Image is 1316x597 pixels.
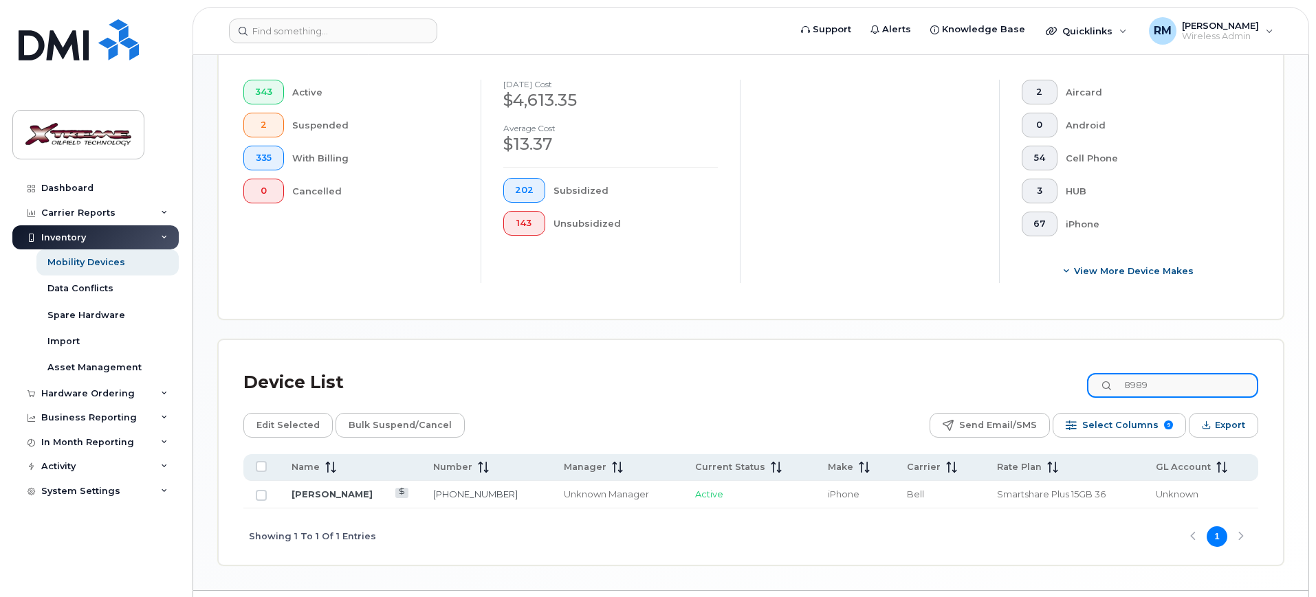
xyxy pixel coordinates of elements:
[1087,373,1258,398] input: Search Device List ...
[959,415,1037,436] span: Send Email/SMS
[243,365,344,401] div: Device List
[1074,264,1194,278] span: View More Device Makes
[907,488,924,499] span: Bell
[828,461,853,473] span: Make
[503,133,718,156] div: $13.37
[1033,185,1046,196] span: 3
[1066,212,1237,236] div: iPhone
[243,146,284,170] button: 335
[503,211,545,236] button: 143
[249,526,376,547] span: Showing 1 To 1 Of 1 Entries
[503,178,545,203] button: 202
[1022,146,1057,170] button: 54
[1022,179,1057,203] button: 3
[1215,415,1245,436] span: Export
[907,461,941,473] span: Carrier
[1082,415,1159,436] span: Select Columns
[1022,80,1057,104] button: 2
[791,16,861,43] a: Support
[503,89,718,112] div: $4,613.35
[1154,23,1172,39] span: RM
[515,185,534,196] span: 202
[1022,258,1236,283] button: View More Device Makes
[1182,31,1259,42] span: Wireless Admin
[349,415,452,436] span: Bulk Suspend/Cancel
[1033,87,1046,98] span: 2
[930,413,1050,438] button: Send Email/SMS
[1022,113,1057,137] button: 0
[255,87,272,98] span: 343
[861,16,921,43] a: Alerts
[256,415,320,436] span: Edit Selected
[292,488,373,499] a: [PERSON_NAME]
[503,80,718,89] h4: [DATE] cost
[1164,420,1173,429] span: 9
[1033,153,1046,164] span: 54
[292,461,320,473] span: Name
[1139,17,1283,45] div: Reggie Mortensen
[336,413,465,438] button: Bulk Suspend/Cancel
[553,178,719,203] div: Subsidized
[1207,526,1227,547] button: Page 1
[1022,212,1057,236] button: 67
[828,488,859,499] span: iPhone
[1182,20,1259,31] span: [PERSON_NAME]
[433,488,518,499] a: [PHONE_NUMBER]
[255,185,272,196] span: 0
[1156,488,1198,499] span: Unknown
[997,488,1106,499] span: Smartshare Plus 15GB 36
[433,461,472,473] span: Number
[243,80,284,104] button: 343
[515,218,534,229] span: 143
[292,80,459,104] div: Active
[1033,120,1046,131] span: 0
[243,179,284,203] button: 0
[1066,179,1237,203] div: HUB
[1189,413,1258,438] button: Export
[243,113,284,137] button: 2
[1156,461,1211,473] span: GL Account
[1062,25,1112,36] span: Quicklinks
[553,211,719,236] div: Unsubsidized
[1066,80,1237,104] div: Aircard
[1033,218,1046,229] span: 67
[942,23,1025,36] span: Knowledge Base
[695,461,765,473] span: Current Status
[395,488,408,498] a: View Last Bill
[564,461,606,473] span: Manager
[1053,413,1186,438] button: Select Columns 9
[1066,113,1237,137] div: Android
[564,488,670,501] div: Unknown Manager
[292,146,459,170] div: With Billing
[503,124,718,133] h4: Average cost
[1036,17,1137,45] div: Quicklinks
[1256,537,1306,587] iframe: Messenger Launcher
[882,23,911,36] span: Alerts
[243,413,333,438] button: Edit Selected
[997,461,1042,473] span: Rate Plan
[921,16,1035,43] a: Knowledge Base
[255,120,272,131] span: 2
[229,19,437,43] input: Find something...
[292,179,459,203] div: Cancelled
[1066,146,1237,170] div: Cell Phone
[695,488,723,499] span: Active
[813,23,851,36] span: Support
[255,153,272,164] span: 335
[292,113,459,137] div: Suspended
